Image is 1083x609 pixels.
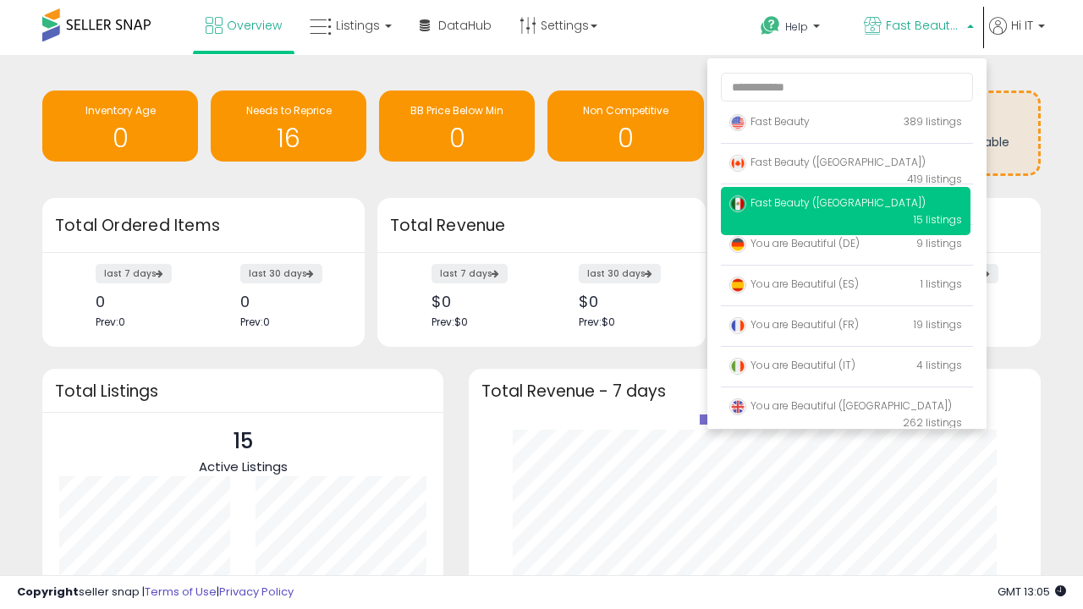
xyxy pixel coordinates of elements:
h3: Total Revenue [390,214,693,238]
span: Overview [227,17,282,34]
a: Inventory Age 0 [42,91,198,162]
span: Fast Beauty ([GEOGRAPHIC_DATA]) [729,155,926,169]
a: Needs to Reprice 16 [211,91,366,162]
a: Help [747,3,849,55]
span: 4 listings [916,358,962,372]
div: 0 [96,293,190,310]
span: Help [785,19,808,34]
span: You are Beautiful (ES) [729,277,859,291]
label: last 30 days [579,264,661,283]
h1: 0 [388,124,526,152]
span: 389 listings [904,114,962,129]
span: 15 listings [914,212,962,227]
img: mexico.png [729,195,746,212]
span: Fast Beauty ([GEOGRAPHIC_DATA]) [886,17,962,34]
span: Non Competitive [583,103,668,118]
span: 262 listings [903,415,962,430]
span: 1 listings [921,277,962,291]
span: Fast Beauty ([GEOGRAPHIC_DATA]) [729,195,926,210]
h1: 0 [51,124,190,152]
span: Fast Beauty [729,114,810,129]
span: DataHub [438,17,492,34]
i: Get Help [760,15,781,36]
span: Prev: $0 [432,315,468,329]
h1: 16 [219,124,358,152]
span: You are Beautiful (IT) [729,358,855,372]
span: Prev: 0 [240,315,270,329]
div: 0 [240,293,335,310]
span: You are Beautiful (DE) [729,236,860,250]
span: Hi IT [1011,17,1033,34]
div: $0 [432,293,529,310]
div: seller snap | | [17,584,294,601]
span: Active Listings [199,458,288,475]
a: BB Price Below Min 0 [379,91,535,162]
span: BB Price Below Min [410,103,503,118]
span: You are Beautiful (FR) [729,317,859,332]
span: 419 listings [907,172,962,186]
img: spain.png [729,277,746,294]
span: You are Beautiful ([GEOGRAPHIC_DATA]) [729,398,952,413]
a: Privacy Policy [219,584,294,600]
strong: Copyright [17,584,79,600]
span: 2025-09-10 13:05 GMT [998,584,1066,600]
span: Prev: 0 [96,315,125,329]
span: Listings [336,17,380,34]
span: Prev: $0 [579,315,615,329]
img: italy.png [729,358,746,375]
img: germany.png [729,236,746,253]
p: 15 [199,425,288,458]
span: Inventory Age [85,103,156,118]
a: Non Competitive 0 [547,91,703,162]
label: last 30 days [240,264,322,283]
img: canada.png [729,155,746,172]
a: Hi IT [989,17,1045,55]
h3: Total Ordered Items [55,214,352,238]
span: 19 listings [914,317,962,332]
label: last 7 days [96,264,172,283]
img: usa.png [729,114,746,131]
span: 9 listings [916,236,962,250]
img: france.png [729,317,746,334]
div: $0 [579,293,676,310]
img: uk.png [729,398,746,415]
span: Needs to Reprice [246,103,332,118]
a: Terms of Use [145,584,217,600]
h1: 0 [556,124,695,152]
label: last 7 days [432,264,508,283]
h3: Total Listings [55,385,431,398]
h3: Total Revenue - 7 days [481,385,1028,398]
